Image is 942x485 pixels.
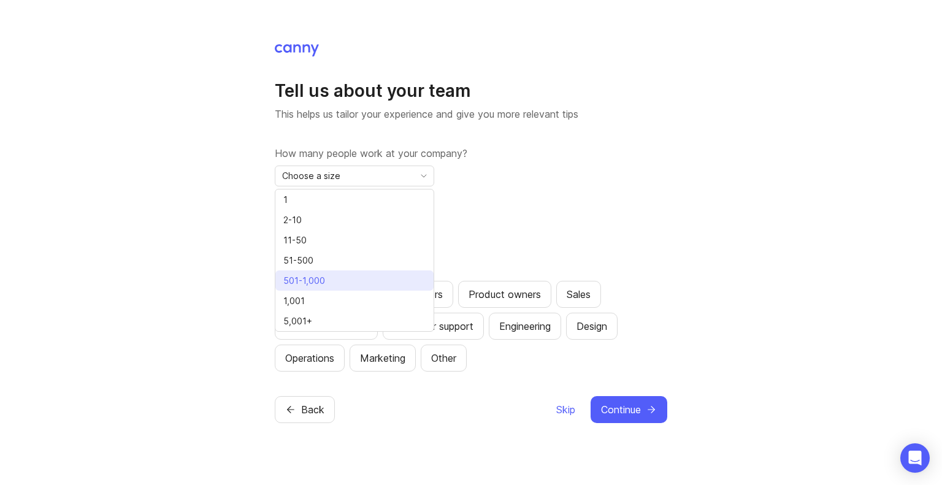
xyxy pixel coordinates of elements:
div: Marketing [360,351,405,365]
span: Continue [601,402,641,417]
span: 501-1,000 [283,274,325,288]
div: Engineering [499,319,551,334]
div: Open Intercom Messenger [900,443,930,473]
div: Design [576,319,607,334]
span: 1 [283,193,288,207]
span: Skip [556,402,575,417]
button: Operations [275,345,345,372]
button: Continue [591,396,667,423]
button: Product owners [458,281,551,308]
svg: toggle icon [414,171,434,181]
button: Engineering [489,313,561,340]
span: Choose a size [282,169,340,183]
button: Design [566,313,618,340]
button: Other [421,345,467,372]
h1: Tell us about your team [275,80,667,102]
button: Marketing [350,345,416,372]
div: Other [431,351,456,365]
label: Which teams will be using Canny? [275,261,667,276]
button: Sales [556,281,601,308]
label: How many people work at your company? [275,146,667,161]
div: toggle menu [275,166,434,186]
p: This helps us tailor your experience and give you more relevant tips [275,107,667,121]
button: Back [275,396,335,423]
span: 5,001+ [283,315,312,328]
button: Skip [556,396,576,423]
img: Canny Home [275,44,319,56]
span: 2-10 [283,213,302,227]
span: 51-500 [283,254,313,267]
div: Sales [567,287,591,302]
span: 11-50 [283,234,307,247]
div: Product owners [469,287,541,302]
label: What is your role? [275,204,667,218]
div: Operations [285,351,334,365]
span: 1,001 [283,294,305,308]
span: Back [301,402,324,417]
